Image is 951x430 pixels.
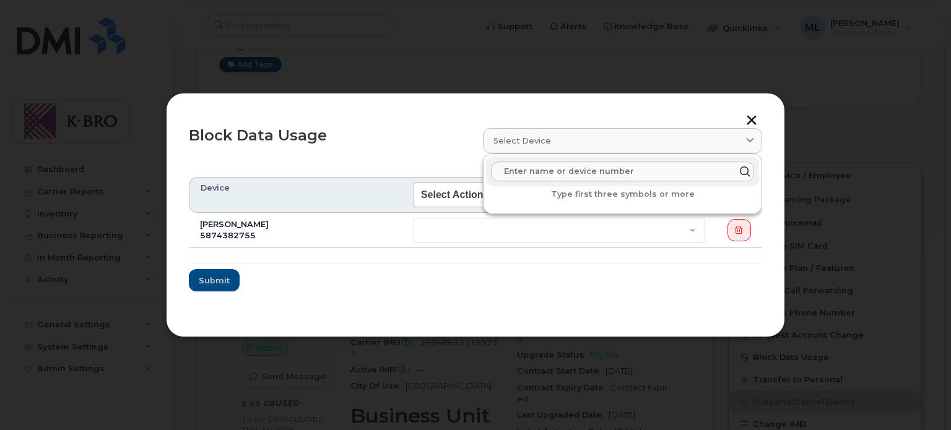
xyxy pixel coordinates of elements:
[491,161,754,181] input: Enter name or device number
[189,269,240,291] button: Submit
[727,219,751,241] button: Delete
[200,231,256,240] span: 5874382755
[493,135,551,147] span: Select device
[483,128,762,153] a: Select device
[181,121,475,161] div: Block Data Usage
[486,191,759,199] p: Type first three symbols or more
[200,220,269,229] span: [PERSON_NAME]
[189,177,402,213] th: Device
[199,275,230,286] span: Submit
